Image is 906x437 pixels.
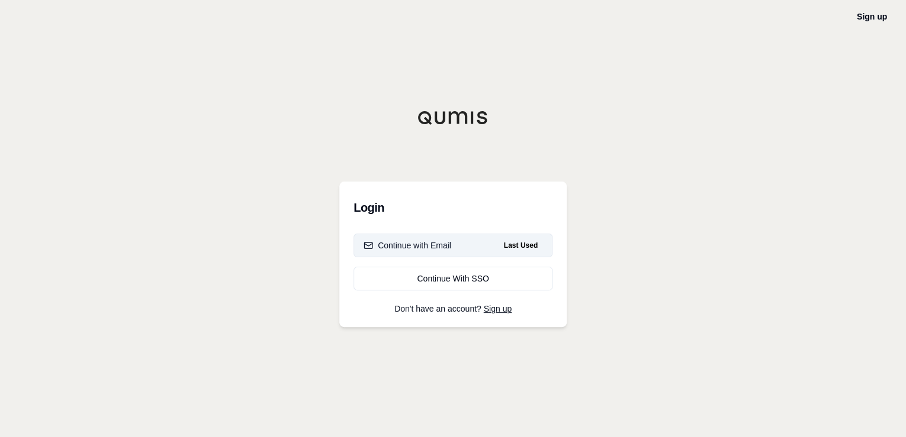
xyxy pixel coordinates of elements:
h3: Login [354,196,552,219]
span: Last Used [499,238,542,253]
a: Sign up [857,12,887,21]
div: Continue With SSO [364,273,542,284]
button: Continue with EmailLast Used [354,234,552,257]
a: Sign up [484,304,512,313]
img: Qumis [417,111,489,125]
div: Continue with Email [364,239,451,251]
a: Continue With SSO [354,267,552,290]
p: Don't have an account? [354,305,552,313]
